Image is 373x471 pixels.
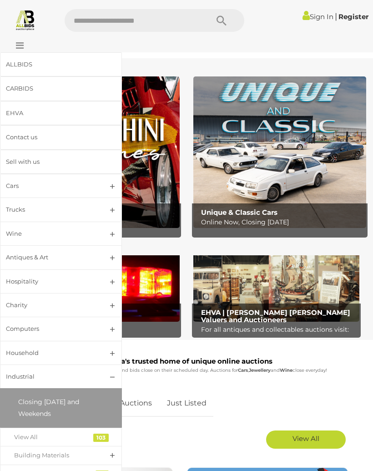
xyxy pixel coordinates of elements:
[5,393,117,423] a: Closing [DATE] and Weekends
[14,432,94,442] div: View All
[201,208,277,217] b: Unique & Classic Cars
[15,9,36,30] img: Allbids.com.au
[238,367,248,373] strong: Cars
[6,108,94,118] div: EHVA
[302,12,333,21] a: Sign In
[6,252,94,263] div: Antiques & Art
[193,76,366,228] a: Unique & Classic Cars Unique & Classic Cars Online Now, Closing [DATE]
[7,76,180,228] a: Lamborghini Wines Lamborghini Wines Closing [DATE]
[6,276,94,287] div: Hospitality
[160,390,213,417] a: Just Listed
[14,246,180,322] a: Police Recovered Goods Police Recovered Goods Closing [DATE]
[6,348,94,358] div: Household
[280,367,292,373] strong: Wine
[6,228,94,239] div: Wine
[6,59,94,70] div: ALLBIDS
[11,366,355,375] p: All Auctions are listed for 4-7 days and bids close on their scheduled day. Auctions for , and cl...
[201,324,356,347] p: For all antiques and collectables auctions visit: EHVA
[6,181,94,191] div: Cars
[6,83,94,94] div: CARBIDS
[249,367,271,373] strong: Jewellery
[338,12,368,21] a: Register
[6,157,94,167] div: Sell with us
[199,9,244,32] button: Search
[335,11,337,21] span: |
[6,371,94,382] div: Industrial
[11,358,355,365] h1: Australia's trusted home of unique online auctions
[6,300,94,310] div: Charity
[266,430,346,449] a: View All
[6,132,94,142] div: Contact us
[201,308,350,324] b: EHVA | [PERSON_NAME] [PERSON_NAME] Valuers and Auctioneers
[6,204,94,215] div: Trucks
[14,450,94,461] div: Building Materials
[95,390,159,417] a: Past Auctions
[18,398,79,417] span: Closing [DATE] and Weekends
[6,324,94,334] div: Computers
[193,76,366,228] img: Unique & Classic Cars
[201,217,363,228] p: Online Now, Closing [DATE]
[93,434,109,442] div: 103
[193,246,359,322] a: EHVA | Evans Hastings Valuers and Auctioneers EHVA | [PERSON_NAME] [PERSON_NAME] Valuers and Auct...
[292,434,319,443] span: View All
[193,246,359,322] img: EHVA | Evans Hastings Valuers and Auctioneers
